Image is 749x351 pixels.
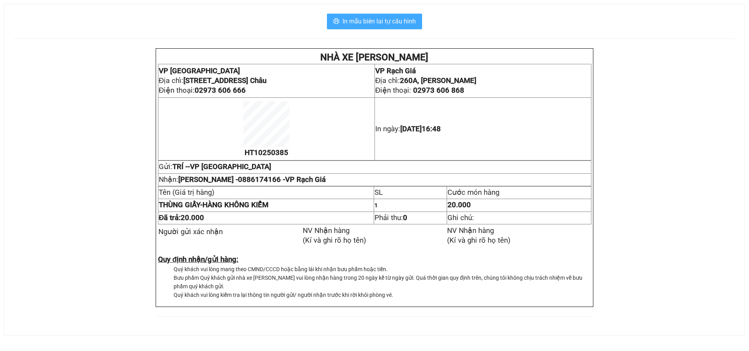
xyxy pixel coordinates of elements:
span: TRÍ - [172,162,271,171]
strong: [STREET_ADDRESS] Châu [183,76,266,85]
strong: 0 [403,213,407,222]
span: SL [374,188,383,197]
span: Đã trả: [159,213,204,222]
span: Điện thoại: [74,54,125,71]
strong: Quy định nhận/gửi hàng: [158,255,238,264]
span: NV Nhận hàng [303,226,350,235]
span: Địa chỉ: [74,36,130,53]
span: NV Nhận hàng [447,226,494,235]
span: Nhận: [159,175,326,184]
strong: [STREET_ADDRESS] Châu [3,44,68,62]
span: VP Rạch Giá [285,175,326,184]
span: Cước món hàng [447,188,499,197]
li: Quý khách vui lòng kiểm tra lại thông tin người gửi/ người nhận trước khi rời khỏi phòng vé. [174,291,591,299]
span: In mẫu biên lai tự cấu hình [343,16,416,26]
strong: HÀNG KHÔNG KIỂM [159,201,268,209]
span: Địa chỉ: [3,36,68,62]
span: (Kí và ghi rõ họ tên) [303,236,366,245]
li: Bưu phẩm Quý khách gửi nhà xe [PERSON_NAME] vui lòng nhận hàng trong 20 ngày kể từ ngày gửi. Quá ... [174,273,591,291]
span: VP Rạch Giá [74,26,115,35]
span: 02973 606 666 [195,86,246,95]
span: Địa chỉ: [159,76,266,85]
span: Điện thoại: [159,86,246,95]
span: [PERSON_NAME] - [178,175,326,184]
span: VP [GEOGRAPHIC_DATA] [159,67,240,75]
li: Quý khách vui lòng mang theo CMND/CCCD hoặc bằng lái khi nhận bưu phẩm hoặc tiền. [174,265,591,273]
span: 0886174166 - [238,175,326,184]
span: HT10250385 [245,148,288,157]
span: Tên (Giá trị hàng) [159,188,215,197]
strong: 260A, [PERSON_NAME] [400,76,476,85]
span: VP [GEOGRAPHIC_DATA] [190,162,271,171]
strong: NHÀ XE [PERSON_NAME] [320,52,428,63]
span: Ghi chú: [447,213,474,222]
span: 1 [374,202,378,208]
span: [DATE] [400,125,441,133]
span: Địa chỉ: [375,76,476,85]
span: VP Rạch Giá [375,67,416,75]
strong: NHÀ XE [PERSON_NAME] [12,4,121,14]
span: VP [GEOGRAPHIC_DATA] [3,18,73,35]
span: In ngày: [375,125,441,133]
span: 16:48 [422,125,441,133]
span: THÙNG GIẤY [159,201,200,209]
span: 02973 606 868 [413,86,464,95]
strong: 260A, [PERSON_NAME] [74,36,130,53]
span: 20.000 [447,201,471,209]
span: Gửi: [159,162,271,171]
span: Điện thoại: [375,86,464,95]
span: (Kí và ghi rõ họ tên) [447,236,511,245]
span: - [188,162,271,171]
span: Người gửi xác nhận [158,228,223,236]
span: printer [333,18,339,25]
button: printerIn mẫu biên lai tự cấu hình [327,14,422,29]
span: - [159,201,202,209]
span: Phải thu: [374,213,407,222]
span: 20.000 [181,213,204,222]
